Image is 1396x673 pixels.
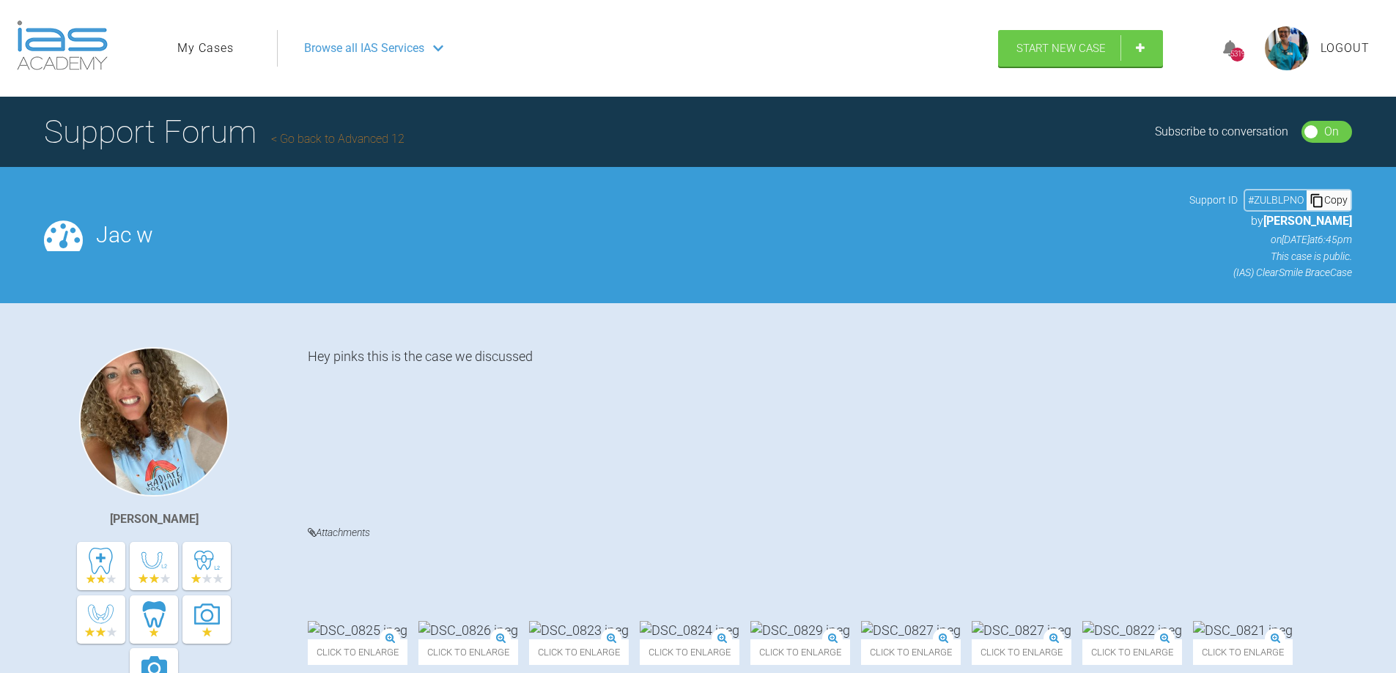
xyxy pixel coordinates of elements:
p: This case is public. [1189,248,1352,264]
a: Go back to Advanced 12 [271,132,405,146]
div: Hey pinks this is the case we discussed [308,347,1352,502]
h1: Support Forum [44,106,405,157]
span: Click to enlarge [308,639,407,665]
img: DSC_0827.jpeg [861,621,961,639]
p: on [DATE] at 6:45pm [1189,231,1352,248]
span: Click to enlarge [861,639,961,665]
h2: Jac w [96,224,1176,246]
img: DSC_0827.jpeg [972,621,1071,639]
img: DSC_0825.jpeg [308,621,407,639]
img: Rebecca Lynne Williams [79,347,229,497]
div: Subscribe to conversation [1155,122,1288,141]
p: (IAS) ClearSmile Brace Case [1189,264,1352,280]
div: On [1324,122,1339,141]
img: logo-light.3e3ef733.png [17,21,108,70]
a: My Cases [177,39,234,58]
div: 5319 [1230,48,1244,62]
span: Browse all IAS Services [304,39,424,58]
img: DSC_0821.jpeg [1193,621,1293,639]
img: DSC_0822.jpeg [1082,621,1182,639]
img: DSC_0829.jpeg [750,621,850,639]
a: Logout [1321,39,1370,58]
img: DSC_0823.jpeg [529,621,629,639]
span: [PERSON_NAME] [1263,214,1352,228]
span: Start New Case [1016,42,1106,55]
img: DSC_0826.jpeg [418,621,518,639]
span: Click to enlarge [1082,639,1182,665]
div: # ZULBLPNO [1245,192,1307,208]
p: by [1189,212,1352,231]
span: Click to enlarge [529,639,629,665]
span: Click to enlarge [418,639,518,665]
img: DSC_0824.jpeg [640,621,739,639]
span: Click to enlarge [640,639,739,665]
span: Click to enlarge [750,639,850,665]
span: Click to enlarge [972,639,1071,665]
span: Support ID [1189,192,1238,208]
div: [PERSON_NAME] [110,510,199,529]
img: profile.png [1265,26,1309,70]
h4: Attachments [308,524,1352,542]
div: Copy [1307,190,1351,209]
a: Start New Case [998,30,1163,67]
span: Click to enlarge [1193,639,1293,665]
